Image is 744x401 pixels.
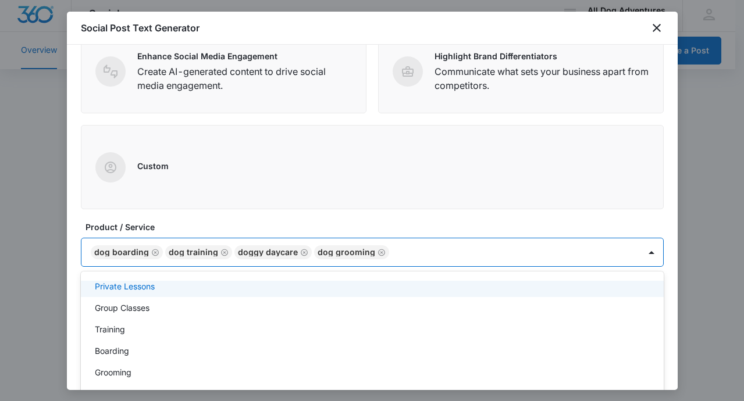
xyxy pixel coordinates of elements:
[218,248,229,256] div: Remove Dog Training
[94,248,149,256] div: Dog Boarding
[298,248,308,256] div: Remove Doggy daycare
[95,388,127,400] p: Daycare
[95,345,129,357] p: Boarding
[81,21,200,35] h1: Social Post Text Generator
[137,65,352,92] p: Create AI-generated content to drive social media engagement.
[95,323,125,335] p: Training
[435,65,649,92] p: Communicate what sets your business apart from competitors.
[86,221,668,233] label: Product / Service
[95,302,149,314] p: Group Classes
[435,50,649,62] p: Highlight Brand Differentiators
[318,248,375,256] div: Dog Grooming
[650,21,664,35] button: close
[137,50,352,62] p: Enhance Social Media Engagement
[137,160,169,172] p: Custom
[149,248,159,256] div: Remove Dog Boarding
[238,248,298,256] div: Doggy daycare
[95,366,131,378] p: Grooming
[95,280,155,292] p: Private Lessons
[169,248,218,256] div: Dog Training
[375,248,386,256] div: Remove Dog Grooming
